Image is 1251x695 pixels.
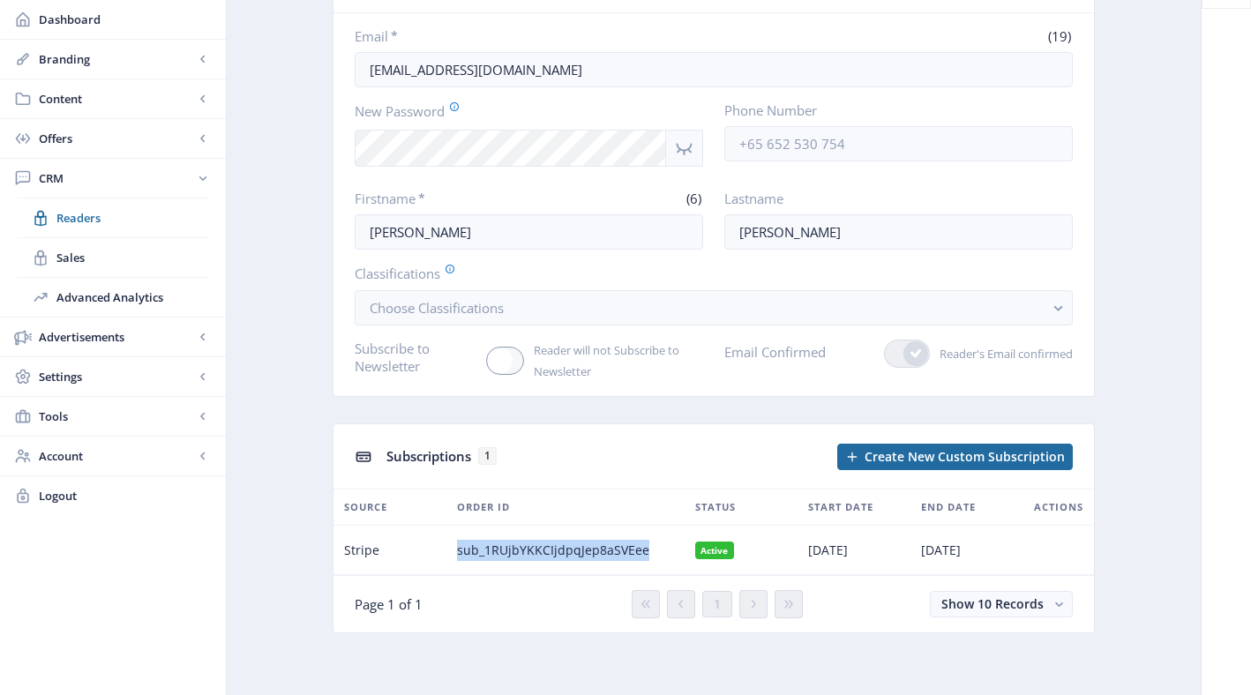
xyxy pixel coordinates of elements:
[18,278,208,317] a: Advanced Analytics
[39,11,212,28] span: Dashboard
[724,340,826,364] label: Email Confirmed
[941,595,1044,612] span: Show 10 Records
[695,542,734,559] nb-badge: Active
[1034,497,1083,518] span: Actions
[355,264,1059,283] label: Classifications
[695,497,736,518] span: Status
[457,540,649,561] span: sub_1RUjbYKKCIjdpqJep8aSVEee
[39,487,212,504] span: Logout
[724,126,1073,161] input: +65 652 530 754
[724,101,1059,119] label: Phone Number
[808,497,873,518] span: Start Date
[355,214,703,250] input: Enter reader’s firstname
[714,597,721,611] span: 1
[344,497,387,518] span: Source
[921,497,976,518] span: End Date
[930,343,1073,364] span: Reader's Email confirmed
[355,27,707,45] label: Email
[837,444,1073,470] button: Create New Custom Subscription
[56,288,208,306] span: Advanced Analytics
[386,447,471,465] span: Subscriptions
[39,130,194,147] span: Offers
[865,450,1065,464] span: Create New Custom Subscription
[39,447,194,465] span: Account
[524,340,703,382] span: Reader will not Subscribe to Newsletter
[39,90,194,108] span: Content
[56,249,208,266] span: Sales
[39,328,194,346] span: Advertisements
[344,540,379,561] span: Stripe
[827,444,1073,470] a: New page
[684,190,703,207] span: (6)
[18,238,208,277] a: Sales
[355,340,472,375] label: Subscribe to Newsletter
[666,130,703,167] nb-icon: Show password
[333,423,1095,633] app-collection-view: Subscriptions
[921,540,961,561] span: [DATE]
[39,169,194,187] span: CRM
[355,101,689,121] label: New Password
[724,190,1059,207] label: Lastname
[39,50,194,68] span: Branding
[39,407,194,425] span: Tools
[18,198,208,237] a: Readers
[702,591,732,617] button: 1
[724,214,1073,250] input: Enter reader’s lastname
[355,595,423,613] span: Page 1 of 1
[930,591,1073,617] button: Show 10 Records
[370,299,504,317] span: Choose Classifications
[457,497,510,518] span: Order ID
[1045,27,1073,45] span: (19)
[355,290,1073,325] button: Choose Classifications
[39,368,194,385] span: Settings
[808,540,848,561] span: [DATE]
[478,447,497,465] span: 1
[355,52,1073,87] input: Enter reader’s email
[56,209,208,227] span: Readers
[355,190,522,207] label: Firstname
